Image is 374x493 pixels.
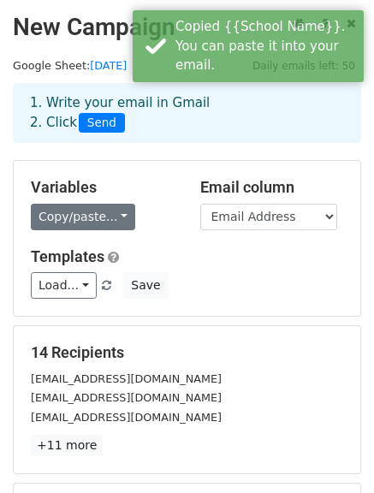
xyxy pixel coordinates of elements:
[31,372,222,385] small: [EMAIL_ADDRESS][DOMAIN_NAME]
[200,178,344,197] h5: Email column
[13,13,361,42] h2: New Campaign
[31,411,222,424] small: [EMAIL_ADDRESS][DOMAIN_NAME]
[288,411,374,493] iframe: Chat Widget
[123,272,168,299] button: Save
[31,391,222,404] small: [EMAIL_ADDRESS][DOMAIN_NAME]
[31,178,175,197] h5: Variables
[31,435,103,456] a: +11 more
[31,343,343,362] h5: 14 Recipients
[31,247,104,265] a: Templates
[17,93,357,133] div: 1. Write your email in Gmail 2. Click
[31,204,135,230] a: Copy/paste...
[90,59,127,72] a: [DATE]
[79,113,125,134] span: Send
[175,17,357,75] div: Copied {{School Name}}. You can paste it into your email.
[31,272,97,299] a: Load...
[13,59,127,72] small: Google Sheet:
